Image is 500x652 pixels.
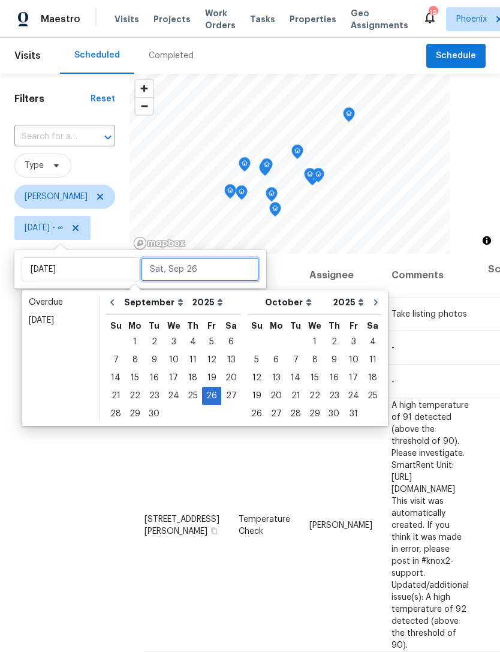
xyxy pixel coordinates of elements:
button: Go to previous month [103,290,121,314]
div: Sun Oct 05 2025 [247,351,266,369]
div: Map marker [259,161,271,180]
div: 29 [125,405,144,422]
div: 15 [125,369,144,386]
h1: Filters [14,93,91,105]
div: 19 [202,369,221,386]
abbr: Thursday [187,322,198,330]
span: - [391,344,394,352]
div: Tue Sep 16 2025 [144,369,164,387]
div: Mon Oct 27 2025 [266,405,286,423]
div: 1 [305,333,324,350]
div: 29 [305,405,324,422]
div: Tue Oct 28 2025 [286,405,305,423]
div: Wed Sep 24 2025 [164,387,183,405]
div: Mon Sep 22 2025 [125,387,144,405]
div: 5 [247,351,266,368]
div: Fri Sep 05 2025 [202,333,221,351]
select: Year [330,293,367,311]
div: 18 [183,369,202,386]
div: 18 [363,369,382,386]
div: Reset [91,93,115,105]
div: Sat Sep 06 2025 [221,333,241,351]
span: Toggle attribution [483,234,490,247]
select: Month [121,293,189,311]
span: [PERSON_NAME] [25,191,88,203]
div: 22 [125,387,144,404]
div: Map marker [291,145,303,163]
div: Thu Oct 30 2025 [324,405,344,423]
div: 3 [164,333,183,350]
th: Assignee [300,254,382,298]
div: Tue Oct 07 2025 [286,351,305,369]
div: Wed Sep 10 2025 [164,351,183,369]
div: 11 [183,351,202,368]
div: Wed Sep 17 2025 [164,369,183,387]
div: 27 [266,405,286,422]
abbr: Monday [270,322,283,330]
span: Zoom out [135,98,153,115]
div: Mon Sep 29 2025 [125,405,144,423]
div: Fri Sep 19 2025 [202,369,221,387]
span: [DATE] - ∞ [25,222,63,234]
div: Wed Sep 03 2025 [164,333,183,351]
span: Work Orders [205,7,236,31]
div: 4 [183,333,202,350]
div: 8 [125,351,144,368]
div: 8 [305,351,324,368]
div: Thu Sep 04 2025 [183,333,202,351]
select: Year [189,293,226,311]
div: 26 [202,387,221,404]
div: Mon Sep 01 2025 [125,333,144,351]
div: Fri Oct 31 2025 [344,405,363,423]
div: 16 [144,369,164,386]
div: Fri Oct 24 2025 [344,387,363,405]
span: [STREET_ADDRESS][PERSON_NAME] [144,515,219,535]
abbr: Sunday [251,322,263,330]
div: Sat Oct 11 2025 [363,351,382,369]
div: Thu Oct 02 2025 [324,333,344,351]
div: 25 [363,387,382,404]
input: Search for an address... [14,128,82,146]
button: Schedule [426,44,486,68]
div: 14 [106,369,125,386]
span: Temperature Check [239,515,290,535]
div: Mon Sep 15 2025 [125,369,144,387]
div: 13 [266,369,286,386]
div: Tue Sep 02 2025 [144,333,164,351]
div: 9 [144,351,164,368]
div: 20 [221,369,241,386]
div: Overdue [29,296,92,308]
div: Map marker [304,168,316,187]
abbr: Friday [207,322,216,330]
button: Zoom in [135,80,153,97]
input: Start date [22,257,140,281]
div: Thu Sep 18 2025 [183,369,202,387]
div: 28 [286,405,305,422]
a: Mapbox homepage [133,236,186,250]
button: Toggle attribution [480,233,494,248]
div: 27 [221,387,241,404]
div: 3 [344,333,363,350]
span: [PERSON_NAME] [309,521,372,529]
div: Wed Oct 08 2025 [305,351,324,369]
abbr: Tuesday [290,322,301,330]
span: Geo Assignments [351,7,408,31]
div: 19 [247,387,266,404]
div: Fri Oct 17 2025 [344,369,363,387]
div: Sun Sep 28 2025 [106,405,125,423]
div: Fri Oct 03 2025 [344,333,363,351]
abbr: Thursday [329,322,340,330]
div: 26 [247,405,266,422]
div: Wed Oct 01 2025 [305,333,324,351]
div: 6 [266,351,286,368]
div: 5 [202,333,221,350]
button: Copy Address [209,525,219,536]
div: Map marker [266,187,278,206]
div: Fri Oct 10 2025 [344,351,363,369]
div: Wed Oct 29 2025 [305,405,324,423]
abbr: Tuesday [149,322,159,330]
span: Schedule [436,49,476,64]
div: Thu Sep 25 2025 [183,387,202,405]
div: 7 [286,351,305,368]
div: 30 [144,405,164,422]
